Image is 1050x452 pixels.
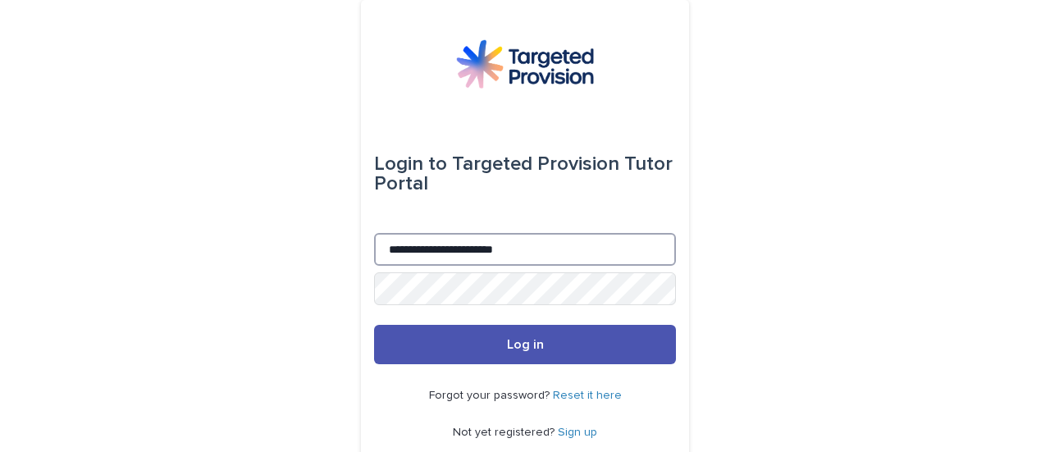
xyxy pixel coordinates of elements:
button: Log in [374,325,676,364]
span: Login to [374,154,447,174]
a: Reset it here [553,390,622,401]
a: Sign up [558,427,597,438]
div: Targeted Provision Tutor Portal [374,141,676,207]
img: M5nRWzHhSzIhMunXDL62 [456,39,594,89]
span: Log in [507,338,544,351]
span: Not yet registered? [453,427,558,438]
span: Forgot your password? [429,390,553,401]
